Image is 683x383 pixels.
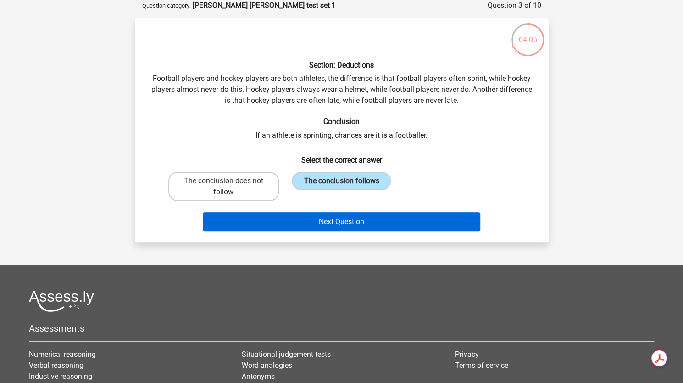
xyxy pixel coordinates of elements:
[150,148,534,164] h6: Select the correct answer
[29,361,83,370] a: Verbal reasoning
[242,361,292,370] a: Word analogies
[242,372,275,381] a: Antonyms
[455,361,508,370] a: Terms of service
[511,23,545,45] div: 04:05
[29,323,654,334] h5: Assessments
[203,212,480,231] button: Next Question
[242,350,331,359] a: Situational judgement tests
[29,290,94,312] img: Assessly logo
[29,372,92,381] a: Inductive reasoning
[292,172,391,190] label: The conclusion follows
[150,117,534,126] h6: Conclusion
[193,1,336,10] strong: [PERSON_NAME] [PERSON_NAME] test set 1
[455,350,479,359] a: Privacy
[150,61,534,69] h6: Section: Deductions
[139,26,545,235] div: Football players and hockey players are both athletes, the difference is that football players of...
[142,2,191,9] small: Question category:
[29,350,96,359] a: Numerical reasoning
[168,172,279,201] label: The conclusion does not follow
